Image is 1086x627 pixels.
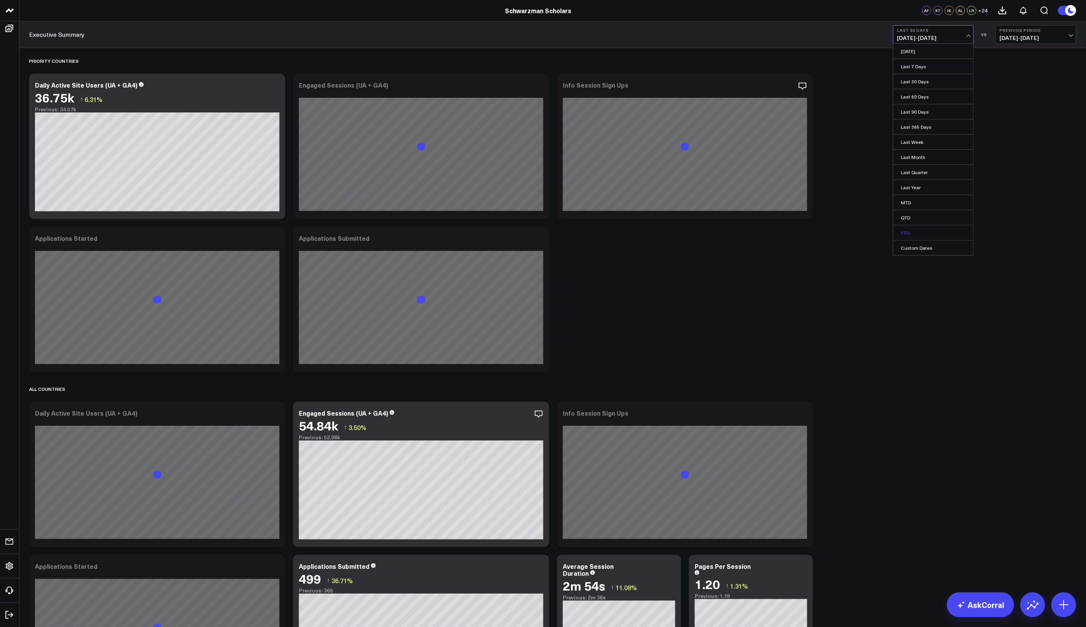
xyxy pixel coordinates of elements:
a: Last 365 Days [893,119,973,134]
a: Schwarzman Scholars [505,6,571,15]
span: 1.31% [730,582,748,590]
span: 11.08% [616,583,637,592]
b: Last 30 Days [897,28,970,33]
div: Applications Submitted [299,234,370,242]
span: 6.31% [85,95,102,104]
div: 499 [299,572,321,586]
div: LR [967,6,977,15]
span: ↑ [726,581,729,591]
div: All Countries [29,380,65,398]
a: Last 7 Days [893,59,973,74]
div: Daily Active Site Users (UA + GA4) [35,81,137,89]
a: Last Quarter [893,165,973,180]
a: Custom Dates [893,240,973,255]
a: YTD [893,225,973,240]
div: Previous: 2m 36s [563,594,675,601]
span: + 24 [978,8,988,13]
div: Daily Active Site Users (UA + GA4) [35,409,137,417]
button: +24 [978,6,988,15]
div: Priority Countries [29,52,79,70]
a: Last 60 Days [893,89,973,104]
a: Executive Summary [29,30,85,39]
div: AF [922,6,932,15]
div: Applications Started [35,562,97,570]
div: KT [933,6,943,15]
a: QTD [893,210,973,225]
span: [DATE] - [DATE] [897,35,970,41]
a: [DATE] [893,44,973,59]
a: Last 30 Days [893,74,973,89]
a: AskCorral [947,592,1014,617]
div: Average Session Duration [563,562,614,577]
span: 36.71% [331,576,353,585]
div: AL [956,6,965,15]
div: 1.20 [695,577,720,591]
div: 54.84k [299,418,338,432]
a: Last Month [893,150,973,164]
div: 36.75k [35,90,74,104]
div: Previous: 1.19 [695,593,807,599]
div: VS [978,32,992,37]
div: Previous: 52.98k [299,434,543,440]
span: ↑ [327,575,330,586]
div: Engaged Sessions (UA + GA4) [299,81,388,89]
a: Last 90 Days [893,104,973,119]
span: ↑ [611,582,614,592]
div: Info Session Sign Ups [563,81,628,89]
div: Pages Per Session [695,562,751,570]
span: [DATE] - [DATE] [1000,35,1072,41]
span: ↑ [344,422,347,432]
button: Previous Period[DATE]-[DATE] [996,25,1076,44]
div: Applications Submitted [299,562,370,570]
a: Last Year [893,180,973,195]
div: JK [945,6,954,15]
div: Applications Started [35,234,97,242]
span: 3.50% [349,423,366,432]
button: Last 30 Days[DATE]-[DATE] [893,25,974,44]
div: Previous: 34.57k [35,106,279,112]
div: Engaged Sessions (UA + GA4) [299,409,388,417]
b: Previous Period [1000,28,1072,33]
span: ↑ [80,94,83,104]
div: 2m 54s [563,579,605,592]
div: Previous: 365 [299,587,543,594]
a: MTD [893,195,973,210]
div: Info Session Sign Ups [563,409,628,417]
a: Last Week [893,135,973,149]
